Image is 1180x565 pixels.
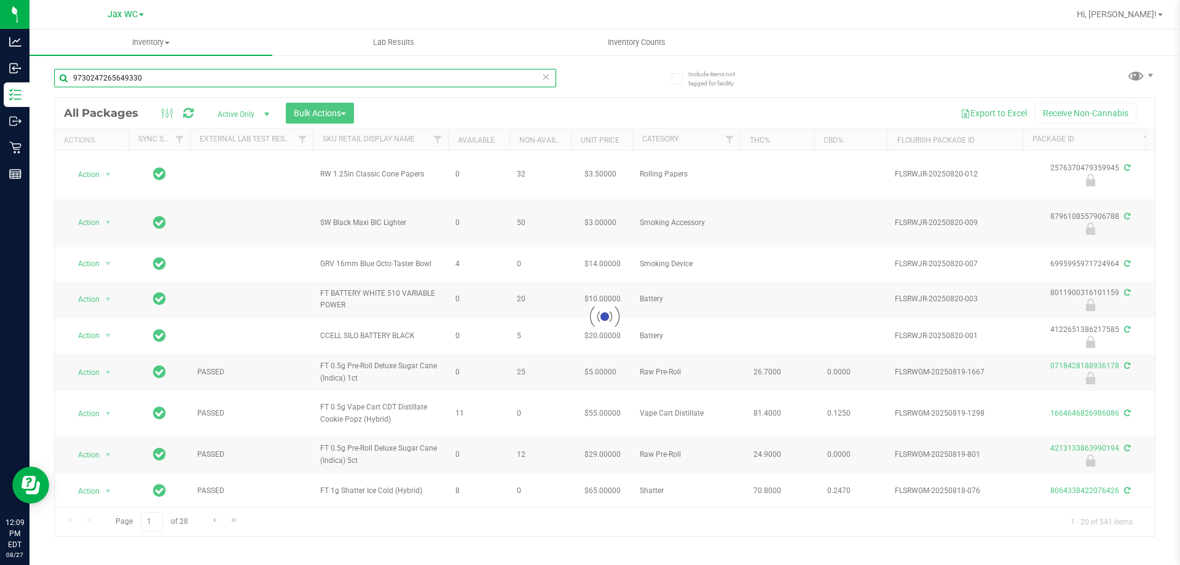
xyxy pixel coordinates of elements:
p: 08/27 [6,550,24,559]
span: Clear [541,69,550,85]
inline-svg: Outbound [9,115,22,127]
iframe: Resource center [12,467,49,504]
span: Jax WC [108,9,138,20]
a: Inventory [29,30,272,55]
inline-svg: Analytics [9,36,22,48]
inline-svg: Reports [9,168,22,180]
span: Inventory [29,37,272,48]
p: 12:09 PM EDT [6,517,24,550]
inline-svg: Inbound [9,62,22,74]
span: Lab Results [356,37,431,48]
span: Inventory Counts [591,37,682,48]
a: Inventory Counts [515,30,758,55]
inline-svg: Inventory [9,89,22,101]
span: Hi, [PERSON_NAME]! [1077,9,1157,19]
a: Lab Results [272,30,515,55]
span: Include items not tagged for facility [688,69,750,88]
inline-svg: Retail [9,141,22,154]
input: Search Package ID, Item Name, SKU, Lot or Part Number... [54,69,556,87]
